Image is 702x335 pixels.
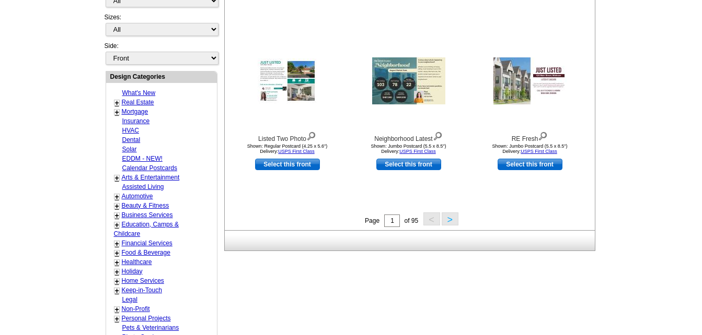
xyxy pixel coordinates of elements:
[376,159,441,170] a: use this design
[122,202,169,209] a: Beauty & Fitness
[122,117,150,125] a: Insurance
[122,277,164,284] a: Home Services
[122,296,137,303] a: Legal
[105,13,217,41] div: Sizes:
[258,58,317,103] img: Listed Two Photo
[306,129,316,141] img: view design details
[122,174,180,181] a: Arts & Entertainment
[404,217,418,224] span: of 95
[115,249,119,257] a: +
[114,221,179,237] a: Education, Camps & Childcare
[122,211,173,219] a: Business Services
[423,212,440,225] button: <
[115,240,119,248] a: +
[115,277,119,285] a: +
[230,143,345,154] div: Shown: Regular Postcard (4.25 x 5.6") Delivery:
[115,258,119,267] a: +
[473,129,588,143] div: RE Fresh
[122,155,163,162] a: EDDM - NEW!
[255,159,320,170] a: use this design
[493,57,567,104] img: RE Fresh
[122,193,153,200] a: Automotive
[122,286,162,294] a: Keep-in-Touch
[122,99,154,106] a: Real Estate
[115,305,119,314] a: +
[122,305,150,313] a: Non-Profit
[278,149,315,154] a: USPS First Class
[365,217,379,224] span: Page
[122,136,141,143] a: Dental
[122,164,177,172] a: Calendar Postcards
[115,211,119,220] a: +
[122,127,139,134] a: HVAC
[399,149,436,154] a: USPS First Class
[122,240,172,247] a: Financial Services
[493,92,702,335] iframe: LiveChat chat widget
[115,99,119,107] a: +
[115,202,119,210] a: +
[115,193,119,201] a: +
[122,146,137,153] a: Solar
[115,221,119,229] a: +
[115,174,119,182] a: +
[122,324,179,331] a: Pets & Veterinarians
[115,315,119,323] a: +
[372,57,445,104] img: Neighborhood Latest
[122,108,148,115] a: Mortgage
[351,129,466,143] div: Neighborhood Latest
[122,268,143,275] a: Holiday
[115,268,119,276] a: +
[122,89,156,97] a: What's New
[122,249,170,256] a: Food & Beverage
[433,129,443,141] img: view design details
[230,129,345,143] div: Listed Two Photo
[122,315,171,322] a: Personal Projects
[122,183,164,190] a: Assisted Living
[115,108,119,116] a: +
[115,286,119,295] a: +
[106,71,217,81] div: Design Categories
[122,258,152,266] a: Healthcare
[473,143,588,154] div: Shown: Jumbo Postcard (5.5 x 8.5") Delivery:
[105,41,217,66] div: Side:
[442,212,458,225] button: >
[351,143,466,154] div: Shown: Jumbo Postcard (5.5 x 8.5") Delivery:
